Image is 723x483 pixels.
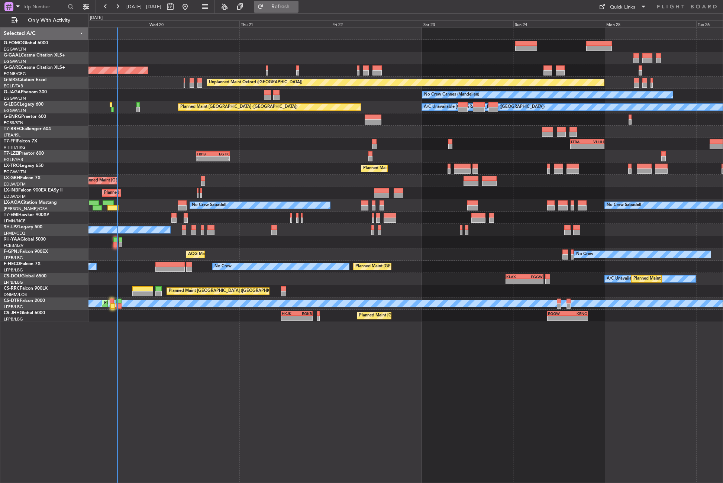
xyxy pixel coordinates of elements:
div: Tue 19 [57,20,148,27]
span: LX-TRO [4,164,20,168]
div: A/C Unavailable [607,273,638,284]
a: T7-EMIHawker 900XP [4,213,49,217]
a: LX-INBFalcon 900EX EASy II [4,188,62,193]
div: - [213,157,229,161]
a: G-SIRSCitation Excel [4,78,46,82]
div: Planned Maint [GEOGRAPHIC_DATA] ([GEOGRAPHIC_DATA]) [363,163,480,174]
span: F-HECD [4,262,20,266]
a: EGLF/FAB [4,157,23,162]
div: - [525,279,543,284]
a: G-JAGAPhenom 300 [4,90,47,94]
div: - [587,144,604,149]
span: T7-LZZI [4,151,19,156]
div: EGGW [525,274,543,279]
a: CS-DOUGlobal 6500 [4,274,46,278]
span: F-GPNJ [4,249,20,254]
a: EGLF/FAB [4,83,23,89]
div: - [506,279,525,284]
a: EDLW/DTM [4,181,26,187]
a: G-FOMOGlobal 6000 [4,41,48,45]
a: LX-AOACitation Mustang [4,200,57,205]
span: T7-FFI [4,139,17,144]
a: LFPB/LBG [4,280,23,285]
a: G-GAALCessna Citation XLS+ [4,53,65,58]
div: Unplanned Maint Oxford ([GEOGRAPHIC_DATA]) [209,77,302,88]
div: Wed 20 [148,20,239,27]
span: Refresh [265,4,296,9]
div: - [197,157,213,161]
div: AOG Maint Hyères ([GEOGRAPHIC_DATA]-[GEOGRAPHIC_DATA]) [188,249,314,260]
a: LX-GBHFalcon 7X [4,176,41,180]
a: EGNR/CEG [4,71,26,77]
a: EGSS/STN [4,120,23,126]
div: - [282,316,297,321]
div: Sun 24 [513,20,605,27]
a: G-LEGCLegacy 600 [4,102,43,107]
div: No Crew Sabadell [607,200,641,211]
button: Refresh [254,1,298,13]
span: G-LEGC [4,102,20,107]
a: LFPB/LBG [4,267,23,273]
a: 9H-LPZLegacy 500 [4,225,42,229]
a: EGGW/LTN [4,59,26,64]
a: EGGW/LTN [4,108,26,113]
span: LX-AOA [4,200,21,205]
a: CS-RRCFalcon 900LX [4,286,48,291]
a: 9H-YAAGlobal 5000 [4,237,46,242]
a: T7-FFIFalcon 7X [4,139,37,144]
a: G-GARECessna Citation XLS+ [4,65,65,70]
a: VHHH/HKG [4,145,26,150]
div: Fri 22 [331,20,422,27]
a: LFMN/NCE [4,218,26,224]
a: G-ENRGPraetor 600 [4,115,46,119]
a: FCBB/BZV [4,243,23,248]
span: T7-EMI [4,213,18,217]
span: G-GAAL [4,53,21,58]
div: - [548,316,568,321]
a: T7-BREChallenger 604 [4,127,51,131]
button: Only With Activity [8,15,81,26]
div: No Crew [576,249,593,260]
div: Planned Maint [GEOGRAPHIC_DATA] ([GEOGRAPHIC_DATA]) [169,286,286,297]
a: T7-LZZIPraetor 600 [4,151,44,156]
a: DNMM/LOS [4,292,27,297]
div: - [571,144,587,149]
a: EDLW/DTM [4,194,26,199]
a: F-HECDFalcon 7X [4,262,41,266]
div: EGKB [297,311,312,316]
span: CS-DOU [4,274,21,278]
div: Planned Maint Geneva (Cointrin) [104,187,165,199]
div: TBPB [197,152,213,156]
div: LTBA [571,139,587,144]
span: LX-GBH [4,176,20,180]
a: CS-DTRFalcon 2000 [4,299,45,303]
div: Planned Maint Sofia [104,298,142,309]
input: Trip Number [23,1,65,12]
div: Sat 23 [422,20,513,27]
span: G-ENRG [4,115,21,119]
span: CS-DTR [4,299,20,303]
span: Only With Activity [19,18,78,23]
div: KRNO [568,311,587,316]
div: Thu 21 [239,20,331,27]
a: CS-JHHGlobal 6000 [4,311,45,315]
div: EGGW [548,311,568,316]
div: - [568,316,587,321]
span: 9H-LPZ [4,225,19,229]
a: LFPB/LBG [4,304,23,310]
div: VHHH [587,139,604,144]
span: G-JAGA [4,90,21,94]
a: EGGW/LTN [4,96,26,101]
a: LFPB/LBG [4,255,23,261]
div: KLAX [506,274,525,279]
div: HKJK [282,311,297,316]
div: Planned Maint [GEOGRAPHIC_DATA] ([GEOGRAPHIC_DATA]) [355,261,472,272]
a: EGGW/LTN [4,46,26,52]
a: LTBA/ISL [4,132,20,138]
span: T7-BRE [4,127,19,131]
button: Quick Links [595,1,650,13]
a: LX-TROLegacy 650 [4,164,43,168]
div: Quick Links [610,4,635,11]
a: LFPB/LBG [4,316,23,322]
span: CS-RRC [4,286,20,291]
